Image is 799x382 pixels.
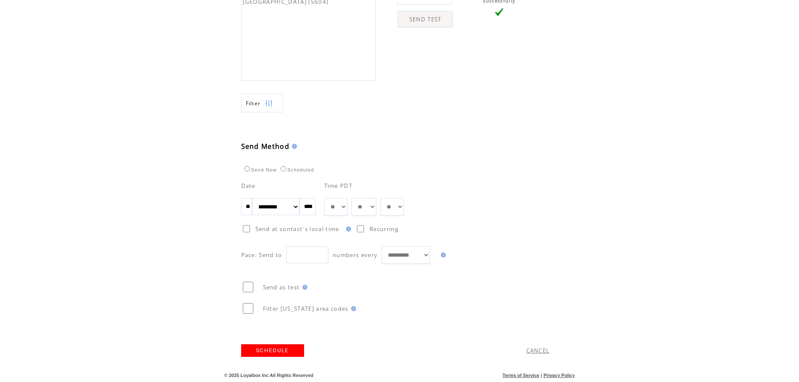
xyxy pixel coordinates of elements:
span: Time PDT [324,182,353,190]
span: Filter [US_STATE] area codes [263,305,349,312]
a: Privacy Policy [544,373,575,378]
a: Terms of Service [502,373,539,378]
a: SEND TEST [398,11,453,28]
span: Send as test [263,283,300,291]
span: Pace: Send to [241,251,282,259]
a: CANCEL [526,347,550,354]
img: help.gif [349,306,356,311]
label: Scheduled [278,167,314,172]
img: filters.png [265,94,273,113]
span: Show filters [246,100,261,107]
span: © 2025 Loyalbox Inc All Rights Reserved [224,373,314,378]
span: Send Method [241,142,290,151]
img: help.gif [438,252,446,257]
span: Recurring [370,225,398,233]
img: help.gif [300,285,307,290]
span: | [541,373,542,378]
label: Send Now [242,167,277,172]
a: SCHEDULE [241,344,304,357]
a: Filter [241,94,283,112]
input: Scheduled [281,166,286,172]
img: vLarge.png [495,8,503,16]
span: Send at contact`s local time [255,225,339,233]
input: Send Now [245,166,250,172]
span: numbers every [333,251,377,259]
span: Date [241,182,255,190]
img: help.gif [344,226,351,231]
img: help.gif [289,144,297,149]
